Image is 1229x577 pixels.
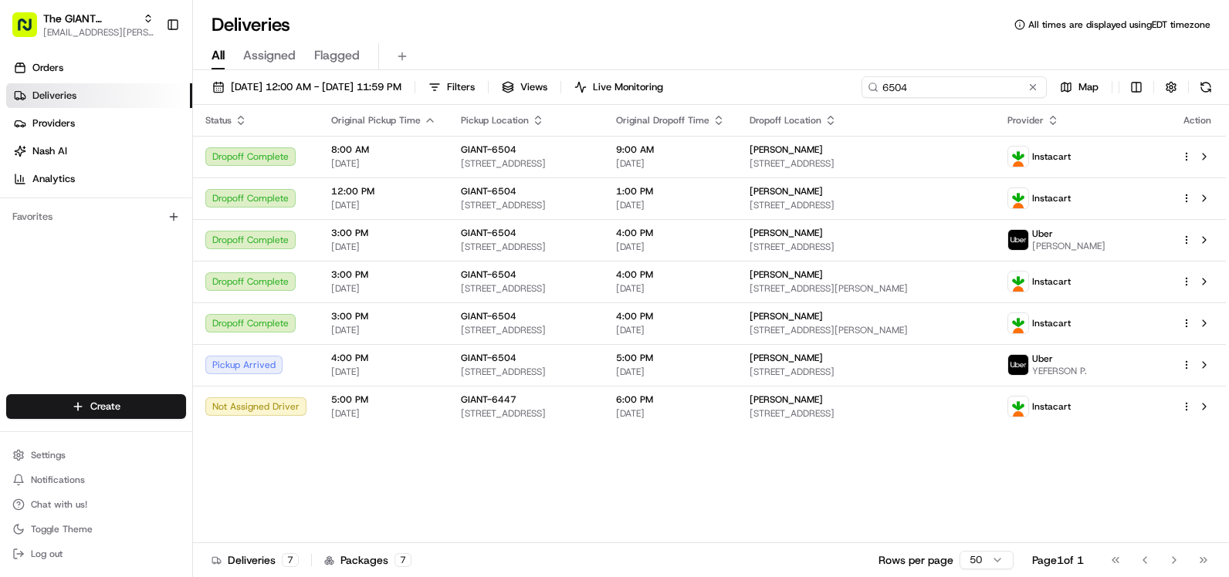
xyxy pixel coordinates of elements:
[146,224,248,239] span: API Documentation
[616,114,709,127] span: Original Dropoff Time
[567,76,670,98] button: Live Monitoring
[616,366,725,378] span: [DATE]
[205,76,408,98] button: [DATE] 12:00 AM - [DATE] 11:59 PM
[331,199,436,211] span: [DATE]
[205,114,232,127] span: Status
[1032,150,1071,163] span: Instacart
[43,26,154,39] button: [EMAIL_ADDRESS][PERSON_NAME][DOMAIN_NAME]
[616,241,725,253] span: [DATE]
[616,324,725,336] span: [DATE]
[331,114,421,127] span: Original Pickup Time
[32,61,63,75] span: Orders
[154,262,187,273] span: Pylon
[1032,317,1071,329] span: Instacart
[331,227,436,239] span: 3:00 PM
[6,444,186,466] button: Settings
[212,552,299,568] div: Deliveries
[750,352,823,364] span: [PERSON_NAME]
[32,144,67,158] span: Nash AI
[1032,275,1071,288] span: Instacart
[6,543,186,565] button: Log out
[461,268,516,281] span: GIANT-6504
[616,310,725,322] span: 4:00 PM
[1032,400,1071,413] span: Instacart
[1008,147,1028,167] img: profile_instacart_ahold_partner.png
[447,80,475,94] span: Filters
[31,523,93,535] span: Toggle Theme
[52,163,195,175] div: We're available if you need us!
[109,261,187,273] a: Powered byPylon
[1181,114,1214,127] div: Action
[314,46,360,65] span: Flagged
[331,407,436,420] span: [DATE]
[32,172,75,186] span: Analytics
[262,152,281,170] button: Start new chat
[750,393,823,406] span: [PERSON_NAME]
[461,352,516,364] span: GIANT-6504
[616,352,725,364] span: 5:00 PM
[331,352,436,364] span: 4:00 PM
[461,407,591,420] span: [STREET_ADDRESS]
[282,553,299,567] div: 7
[43,11,137,26] span: The GIANT Company
[461,185,516,197] span: GIANT-6504
[324,552,411,568] div: Packages
[394,553,411,567] div: 7
[879,552,953,568] p: Rows per page
[461,114,529,127] span: Pickup Location
[461,324,591,336] span: [STREET_ADDRESS]
[750,241,984,253] span: [STREET_ADDRESS]
[616,407,725,420] span: [DATE]
[750,407,984,420] span: [STREET_ADDRESS]
[31,224,118,239] span: Knowledge Base
[616,282,725,295] span: [DATE]
[15,147,43,175] img: 1736555255976-a54dd68f-1ca7-489b-9aae-adbdc363a1c4
[331,143,436,156] span: 8:00 AM
[1032,552,1084,568] div: Page 1 of 1
[616,185,725,197] span: 1:00 PM
[461,143,516,156] span: GIANT-6504
[1053,76,1105,98] button: Map
[15,15,46,46] img: Nash
[750,143,823,156] span: [PERSON_NAME]
[593,80,663,94] span: Live Monitoring
[495,76,554,98] button: Views
[422,76,482,98] button: Filters
[243,46,296,65] span: Assigned
[1032,365,1087,377] span: YEFERSON P.
[750,185,823,197] span: [PERSON_NAME]
[52,147,253,163] div: Start new chat
[461,310,516,322] span: GIANT-6504
[231,80,401,94] span: [DATE] 12:00 AM - [DATE] 11:59 PM
[461,282,591,295] span: [STREET_ADDRESS]
[212,12,290,37] h1: Deliveries
[750,227,823,239] span: [PERSON_NAME]
[461,199,591,211] span: [STREET_ADDRESS]
[461,241,591,253] span: [STREET_ADDRESS]
[1032,192,1071,204] span: Instacart
[616,143,725,156] span: 9:00 AM
[750,199,984,211] span: [STREET_ADDRESS]
[1008,313,1028,333] img: profile_instacart_ahold_partner.png
[1078,80,1099,94] span: Map
[15,225,28,238] div: 📗
[1032,240,1105,252] span: [PERSON_NAME]
[331,393,436,406] span: 5:00 PM
[750,324,984,336] span: [STREET_ADDRESS][PERSON_NAME]
[520,80,547,94] span: Views
[616,393,725,406] span: 6:00 PM
[90,400,120,413] span: Create
[461,157,591,170] span: [STREET_ADDRESS]
[750,366,984,378] span: [STREET_ADDRESS]
[6,204,186,229] div: Favorites
[1028,19,1210,31] span: All times are displayed using EDT timezone
[750,114,821,127] span: Dropoff Location
[130,225,143,238] div: 💻
[1008,188,1028,208] img: profile_instacart_ahold_partner.png
[6,167,192,191] a: Analytics
[6,111,192,136] a: Providers
[1007,114,1044,127] span: Provider
[32,116,75,130] span: Providers
[331,185,436,197] span: 12:00 PM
